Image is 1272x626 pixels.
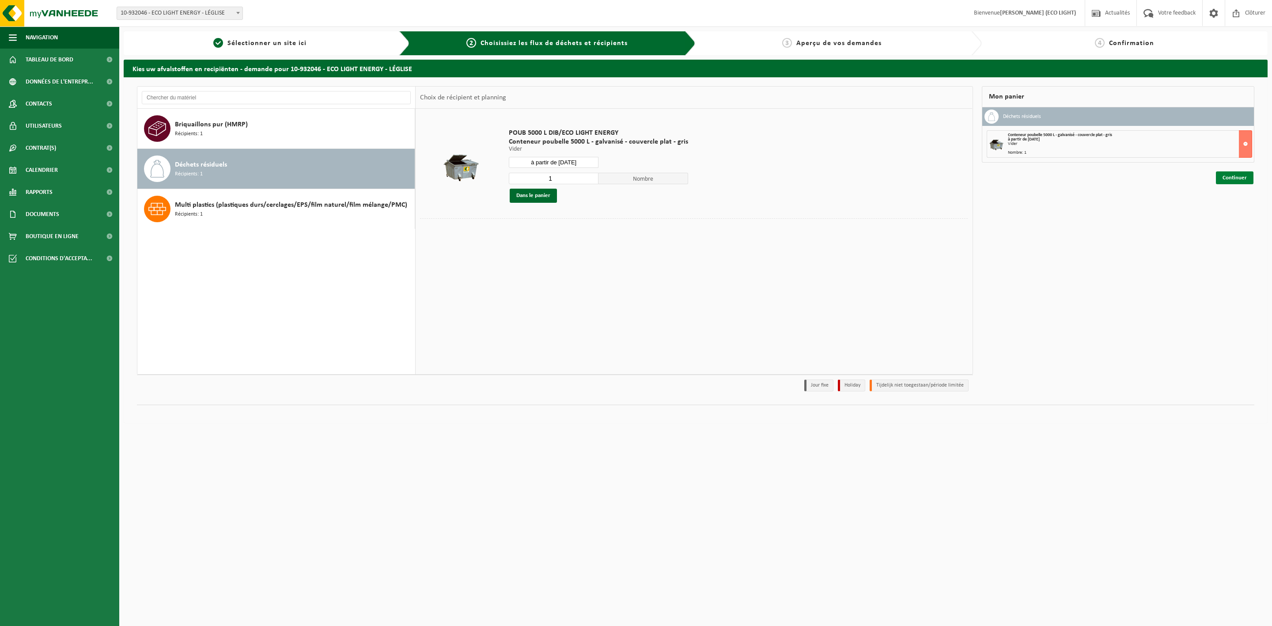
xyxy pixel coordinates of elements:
[1000,10,1076,16] strong: [PERSON_NAME] (ECO LIGHT)
[782,38,792,48] span: 3
[982,86,1255,107] div: Mon panier
[26,159,58,181] span: Calendrier
[137,109,415,149] button: Briquaillons pur (HMRP) Récipients: 1
[117,7,242,19] span: 10-932046 - ECO LIGHT ENERGY - LÉGLISE
[175,159,227,170] span: Déchets résiduels
[796,40,882,47] span: Aperçu de vos demandes
[175,200,407,210] span: Multi plastics (plastiques durs/cerclages/EPS/film naturel/film mélange/PMC)
[26,115,62,137] span: Utilisateurs
[509,129,688,137] span: POUB 5000 L DIB/ECO LIGHT ENERGY
[26,137,56,159] span: Contrat(s)
[509,157,598,168] input: Sélectionnez date
[137,149,415,189] button: Déchets résiduels Récipients: 1
[26,27,58,49] span: Navigation
[466,38,476,48] span: 2
[1008,137,1040,142] strong: à partir de [DATE]
[1003,110,1041,124] h3: Déchets résiduels
[416,87,511,109] div: Choix de récipient et planning
[870,379,969,391] li: Tijdelijk niet toegestaan/période limitée
[26,93,52,115] span: Contacts
[26,203,59,225] span: Documents
[128,38,392,49] a: 1Sélectionner un site ici
[481,40,628,47] span: Choisissiez les flux de déchets et récipients
[124,60,1268,77] h2: Kies uw afvalstoffen en recipiënten - demande pour 10-932046 - ECO LIGHT ENERGY - LÉGLISE
[26,247,92,269] span: Conditions d'accepta...
[213,38,223,48] span: 1
[509,146,688,152] p: Vider
[117,7,243,20] span: 10-932046 - ECO LIGHT ENERGY - LÉGLISE
[227,40,307,47] span: Sélectionner un site ici
[510,189,557,203] button: Dans le panier
[598,173,688,184] span: Nombre
[137,189,415,229] button: Multi plastics (plastiques durs/cerclages/EPS/film naturel/film mélange/PMC) Récipients: 1
[175,119,248,130] span: Briquaillons pur (HMRP)
[26,225,79,247] span: Boutique en ligne
[804,379,833,391] li: Jour fixe
[1109,40,1154,47] span: Confirmation
[26,71,93,93] span: Données de l'entrepr...
[1008,142,1252,146] div: Vider
[509,137,688,146] span: Conteneur poubelle 5000 L - galvanisé - couvercle plat - gris
[1008,151,1252,155] div: Nombre: 1
[1095,38,1105,48] span: 4
[175,210,203,219] span: Récipients: 1
[175,130,203,138] span: Récipients: 1
[142,91,411,104] input: Chercher du matériel
[26,49,73,71] span: Tableau de bord
[1216,171,1253,184] a: Continuer
[26,181,53,203] span: Rapports
[1008,133,1112,137] span: Conteneur poubelle 5000 L - galvanisé - couvercle plat - gris
[838,379,865,391] li: Holiday
[175,170,203,178] span: Récipients: 1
